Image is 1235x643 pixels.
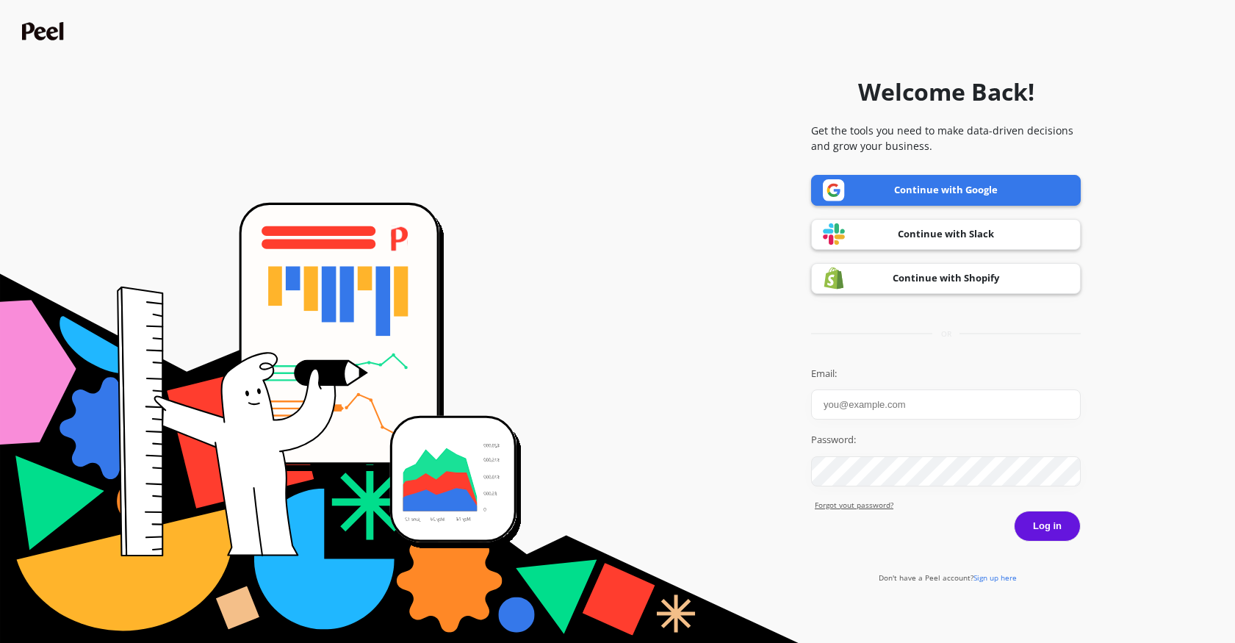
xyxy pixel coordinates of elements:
[823,267,845,290] img: Shopify logo
[879,572,1017,583] a: Don't have a Peel account?Sign up here
[823,179,845,201] img: Google logo
[811,433,1081,448] label: Password:
[811,367,1081,381] label: Email:
[22,22,68,40] img: Peel
[811,175,1081,206] a: Continue with Google
[823,223,845,245] img: Slack logo
[815,500,1081,511] a: Forgot yout password?
[973,572,1017,583] span: Sign up here
[811,389,1081,420] input: you@example.com
[858,74,1034,109] h1: Welcome Back!
[811,263,1081,294] a: Continue with Shopify
[811,328,1081,340] div: or
[1014,511,1081,542] button: Log in
[811,219,1081,250] a: Continue with Slack
[811,123,1081,154] p: Get the tools you need to make data-driven decisions and grow your business.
